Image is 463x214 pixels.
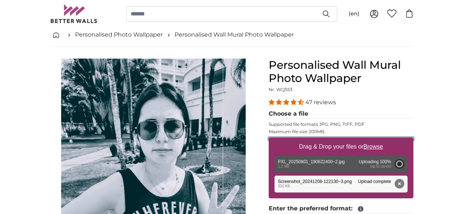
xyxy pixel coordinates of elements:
span: 4.38 stars [269,99,305,106]
a: Personalised Wall Mural Photo Wallpaper [175,30,294,39]
img: Betterwalls [50,4,98,23]
u: Browse [363,143,383,150]
p: Supported file formats JPG, PNG, TIFF, PDF [269,121,413,127]
p: Maximum file size 200MB. [269,129,413,135]
legend: Enter the preferred format: [269,204,413,213]
a: Personalised Photo Wallpaper [75,30,163,39]
legend: Choose a file [269,109,413,119]
span: Nr. WQ553 [269,87,292,92]
span: 47 reviews [305,99,336,106]
label: Drag & Drop your files or [296,139,385,154]
nav: breadcrumbs [50,23,413,47]
button: (en) [343,7,365,20]
h1: Personalised Wall Mural Photo Wallpaper [269,59,413,85]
